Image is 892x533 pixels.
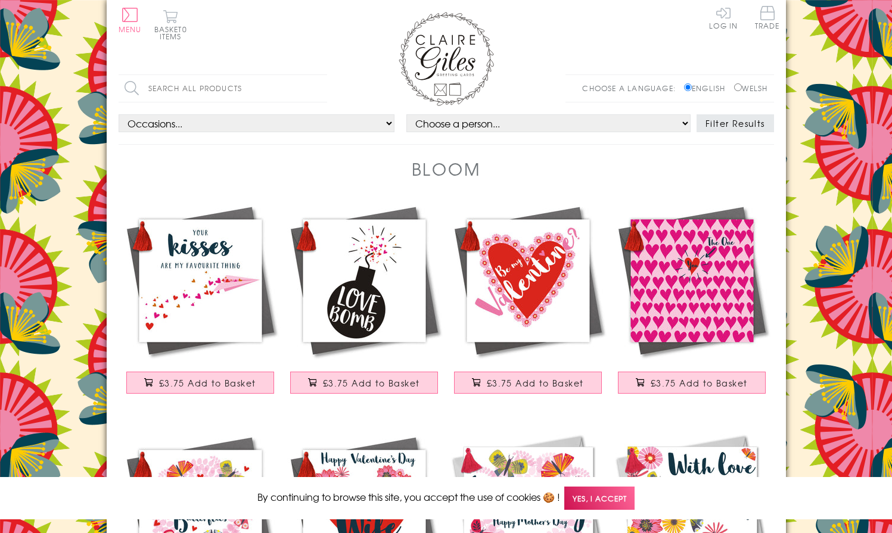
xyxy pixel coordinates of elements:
button: Basket0 items [154,10,187,40]
span: £3.75 Add to Basket [323,377,420,389]
p: Choose a language: [582,83,682,93]
span: £3.75 Add to Basket [159,377,256,389]
img: Valentine's Day Card, Paper Plane Kisses, Embellished with a colourful tassel [119,199,282,363]
input: Search [315,75,327,102]
img: Valentine's Day Card, Bomb, Love Bomb, Embellished with a colourful tassel [282,199,446,363]
img: Claire Giles Greetings Cards [399,12,494,106]
button: £3.75 Add to Basket [618,372,766,394]
a: Log In [709,6,738,29]
a: Valentine's Day Card, Hearts Background, Embellished with a colourful tassel £3.75 Add to Basket [610,199,774,406]
button: £3.75 Add to Basket [126,372,274,394]
span: £3.75 Add to Basket [651,377,748,389]
span: 0 items [160,24,187,42]
input: Search all products [119,75,327,102]
span: £3.75 Add to Basket [487,377,584,389]
img: Valentine's Day Card, Heart with Flowers, Embellished with a colourful tassel [446,199,610,363]
input: English [684,83,692,91]
button: £3.75 Add to Basket [290,372,438,394]
h1: Bloom [412,157,481,181]
a: Valentine's Day Card, Paper Plane Kisses, Embellished with a colourful tassel £3.75 Add to Basket [119,199,282,406]
span: Yes, I accept [564,487,635,510]
button: Menu [119,8,142,33]
a: Valentine's Day Card, Bomb, Love Bomb, Embellished with a colourful tassel £3.75 Add to Basket [282,199,446,406]
button: £3.75 Add to Basket [454,372,602,394]
label: Welsh [734,83,768,93]
img: Valentine's Day Card, Hearts Background, Embellished with a colourful tassel [610,199,774,363]
a: Trade [755,6,780,32]
span: Menu [119,24,142,35]
a: Valentine's Day Card, Heart with Flowers, Embellished with a colourful tassel £3.75 Add to Basket [446,199,610,406]
button: Filter Results [697,114,774,132]
input: Welsh [734,83,742,91]
label: English [684,83,731,93]
span: Trade [755,6,780,29]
